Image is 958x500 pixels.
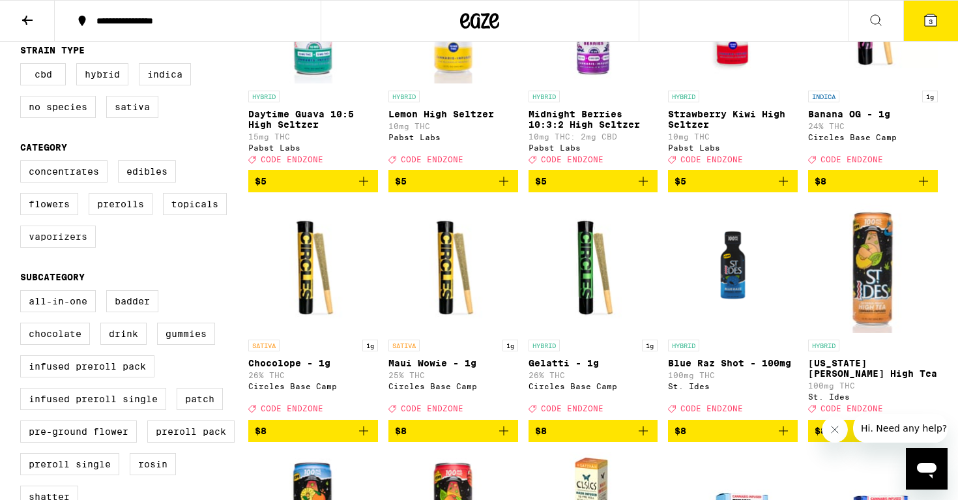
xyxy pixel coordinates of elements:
label: Preroll Pack [147,420,235,443]
span: CODE ENDZONE [261,155,323,164]
label: Gummies [157,323,215,345]
button: Add to bag [248,170,378,192]
span: $8 [815,426,826,436]
img: Circles Base Camp - Maui Wowie - 1g [388,203,518,333]
img: Circles Base Camp - Chocolope - 1g [248,203,378,333]
label: Indica [139,63,191,85]
label: Edibles [118,160,176,183]
p: HYBRID [529,340,560,351]
p: Daytime Guava 10:5 High Seltzer [248,109,378,130]
span: CODE ENDZONE [820,405,883,413]
p: Maui Wowie - 1g [388,358,518,368]
p: 25% THC [388,371,518,379]
label: Concentrates [20,160,108,183]
p: 26% THC [248,371,378,379]
label: Preroll Single [20,453,119,475]
label: Badder [106,290,158,312]
p: 26% THC [529,371,658,379]
div: Pabst Labs [529,143,658,152]
img: St. Ides - Georgia Peach High Tea [808,203,938,333]
iframe: Message from company [853,414,948,443]
div: Pabst Labs [388,133,518,141]
legend: Subcategory [20,272,85,282]
label: No Species [20,96,96,118]
button: Add to bag [529,170,658,192]
button: Add to bag [808,170,938,192]
label: Infused Preroll Pack [20,355,154,377]
button: Add to bag [388,420,518,442]
iframe: Button to launch messaging window [906,448,948,490]
button: 3 [903,1,958,41]
span: $5 [535,176,547,186]
span: $8 [395,426,407,436]
span: CODE ENDZONE [401,155,463,164]
p: 1g [502,340,518,351]
legend: Strain Type [20,45,85,55]
p: 1g [642,340,658,351]
button: Add to bag [808,420,938,442]
div: Pabst Labs [668,143,798,152]
p: 10mg THC [668,132,798,141]
span: CODE ENDZONE [401,405,463,413]
span: $8 [255,426,267,436]
span: $8 [815,176,826,186]
p: 1g [922,91,938,102]
img: Circles Base Camp - Gelatti - 1g [529,203,658,333]
div: Pabst Labs [248,143,378,152]
label: CBD [20,63,66,85]
div: Circles Base Camp [248,382,378,390]
span: CODE ENDZONE [261,405,323,413]
button: Add to bag [668,170,798,192]
button: Add to bag [248,420,378,442]
p: INDICA [808,91,839,102]
p: Lemon High Seltzer [388,109,518,119]
p: 100mg THC [668,371,798,379]
p: SATIVA [388,340,420,351]
p: SATIVA [248,340,280,351]
label: Hybrid [76,63,128,85]
span: CODE ENDZONE [820,155,883,164]
p: 24% THC [808,122,938,130]
span: CODE ENDZONE [680,405,743,413]
p: Strawberry Kiwi High Seltzer [668,109,798,130]
div: St. Ides [808,392,938,401]
p: HYBRID [529,91,560,102]
span: 3 [929,18,933,25]
div: Circles Base Camp [808,133,938,141]
p: HYBRID [668,91,699,102]
p: 1g [362,340,378,351]
p: 15mg THC [248,132,378,141]
p: 100mg THC [808,381,938,390]
span: $8 [675,426,686,436]
p: Blue Raz Shot - 100mg [668,358,798,368]
a: Open page for Blue Raz Shot - 100mg from St. Ides [668,203,798,419]
p: 10mg THC [388,122,518,130]
label: Pre-ground Flower [20,420,137,443]
a: Open page for Georgia Peach High Tea from St. Ides [808,203,938,419]
label: Sativa [106,96,158,118]
img: St. Ides - Blue Raz Shot - 100mg [668,203,798,333]
span: $5 [255,176,267,186]
button: Add to bag [388,170,518,192]
span: $8 [535,426,547,436]
span: $5 [395,176,407,186]
label: Prerolls [89,193,152,215]
p: HYBRID [248,91,280,102]
button: Add to bag [529,420,658,442]
p: HYBRID [668,340,699,351]
p: HYBRID [388,91,420,102]
label: Chocolate [20,323,90,345]
label: Flowers [20,193,78,215]
label: Topicals [163,193,227,215]
p: HYBRID [808,340,839,351]
label: All-In-One [20,290,96,312]
label: Infused Preroll Single [20,388,166,410]
div: Circles Base Camp [388,382,518,390]
a: Open page for Gelatti - 1g from Circles Base Camp [529,203,658,419]
label: Patch [177,388,223,410]
p: Chocolope - 1g [248,358,378,368]
p: Midnight Berries 10:3:2 High Seltzer [529,109,658,130]
div: St. Ides [668,382,798,390]
a: Open page for Chocolope - 1g from Circles Base Camp [248,203,378,419]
